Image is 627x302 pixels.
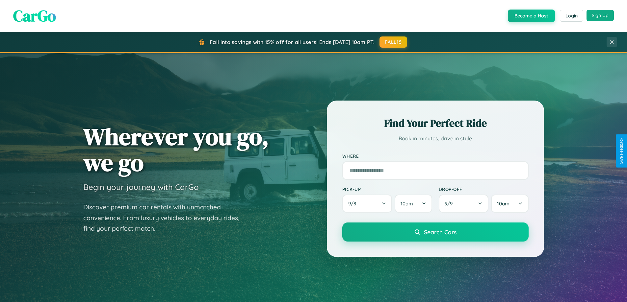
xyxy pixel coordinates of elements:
label: Drop-off [439,186,529,192]
h2: Find Your Perfect Ride [342,116,529,130]
button: Become a Host [508,10,555,22]
span: CarGo [13,5,56,27]
button: 10am [395,195,432,213]
h3: Begin your journey with CarGo [83,182,199,192]
div: Give Feedback [619,138,624,164]
button: 9/9 [439,195,489,213]
button: 9/8 [342,195,392,213]
button: 10am [491,195,528,213]
span: 9 / 8 [348,200,359,207]
span: 10am [497,200,509,207]
button: FALL15 [379,36,407,48]
p: Book in minutes, drive in style [342,134,529,143]
button: Sign Up [587,10,614,21]
span: Fall into savings with 15% off for all users! Ends [DATE] 10am PT. [210,39,375,45]
span: Search Cars [424,228,457,236]
label: Pick-up [342,186,432,192]
h1: Wherever you go, we go [83,124,269,175]
p: Discover premium car rentals with unmatched convenience. From luxury vehicles to everyday rides, ... [83,202,248,234]
span: 9 / 9 [445,200,456,207]
label: Where [342,153,529,159]
button: Search Cars [342,222,529,242]
button: Login [560,10,583,22]
span: 10am [401,200,413,207]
